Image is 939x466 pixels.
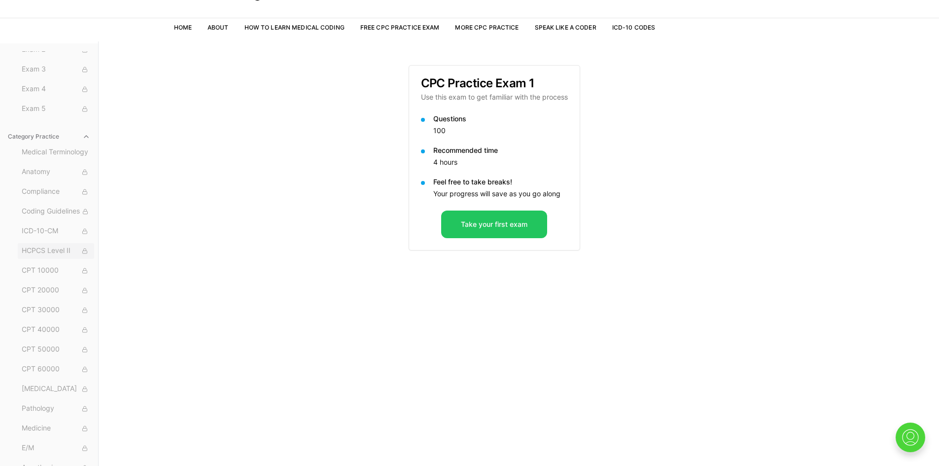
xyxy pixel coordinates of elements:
span: E/M [22,443,90,454]
span: Medical Terminology [22,147,90,158]
button: Exam 4 [18,81,94,97]
span: CPT 50000 [22,344,90,355]
button: Compliance [18,184,94,200]
button: Anatomy [18,164,94,180]
span: Coding Guidelines [22,206,90,217]
span: Medicine [22,423,90,434]
span: ICD-10-CM [22,226,90,237]
a: How to Learn Medical Coding [244,24,345,31]
button: CPT 50000 [18,342,94,358]
button: CPT 10000 [18,263,94,279]
button: CPT 40000 [18,322,94,338]
p: Your progress will save as you go along [433,189,568,199]
button: Coding Guidelines [18,204,94,219]
p: 100 [433,126,568,136]
a: About [208,24,229,31]
button: Take your first exam [441,211,547,238]
button: Exam 3 [18,62,94,77]
button: HCPCS Level II [18,243,94,259]
span: Pathology [22,403,90,414]
p: Use this exam to get familiar with the process [421,92,568,102]
a: Speak Like a Coder [535,24,596,31]
span: Compliance [22,186,90,197]
p: Recommended time [433,145,568,155]
span: CPT 60000 [22,364,90,375]
button: Category Practice [4,129,94,144]
span: CPT 40000 [22,324,90,335]
a: More CPC Practice [455,24,519,31]
button: CPT 30000 [18,302,94,318]
button: Medical Terminology [18,144,94,160]
button: CPT 20000 [18,283,94,298]
button: Exam 5 [18,101,94,117]
p: 4 hours [433,157,568,167]
p: Questions [433,114,568,124]
span: Anatomy [22,167,90,178]
span: CPT 30000 [22,305,90,316]
button: Medicine [18,421,94,436]
span: Exam 4 [22,84,90,95]
span: HCPCS Level II [22,246,90,256]
p: Feel free to take breaks! [433,177,568,187]
iframe: portal-trigger [887,418,939,466]
button: Pathology [18,401,94,417]
a: ICD-10 Codes [612,24,655,31]
span: Exam 3 [22,64,90,75]
button: CPT 60000 [18,361,94,377]
button: E/M [18,440,94,456]
a: Home [174,24,192,31]
a: Free CPC Practice Exam [360,24,440,31]
span: Exam 5 [22,104,90,114]
button: [MEDICAL_DATA] [18,381,94,397]
span: [MEDICAL_DATA] [22,384,90,394]
span: CPT 20000 [22,285,90,296]
button: ICD-10-CM [18,223,94,239]
span: CPT 10000 [22,265,90,276]
h3: CPC Practice Exam 1 [421,77,568,89]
